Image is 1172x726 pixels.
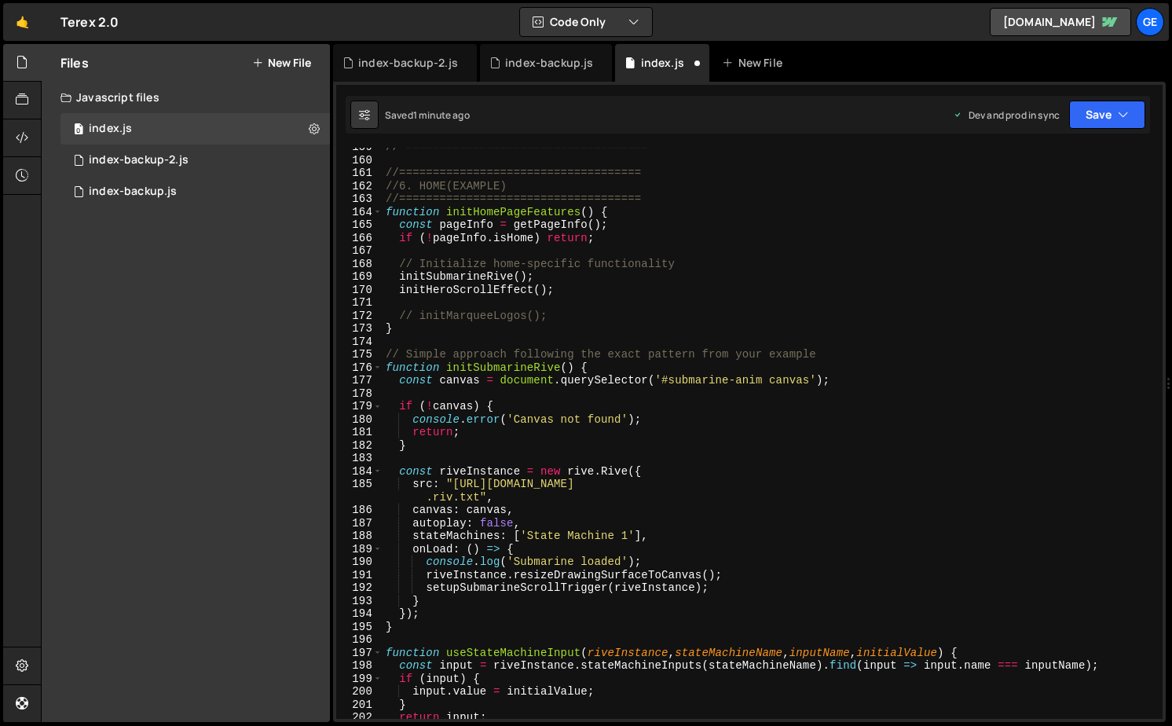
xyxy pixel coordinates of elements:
[413,108,470,122] div: 1 minute ago
[336,517,383,530] div: 187
[336,673,383,686] div: 199
[336,361,383,375] div: 176
[336,426,383,439] div: 181
[336,659,383,673] div: 198
[336,711,383,724] div: 202
[336,218,383,232] div: 165
[336,232,383,245] div: 166
[336,284,383,297] div: 170
[336,296,383,310] div: 171
[336,413,383,427] div: 180
[336,647,383,660] div: 197
[336,543,383,556] div: 189
[252,57,311,69] button: New File
[60,176,330,207] div: 16700/45680.js
[990,8,1131,36] a: [DOMAIN_NAME]
[336,621,383,634] div: 195
[60,113,330,145] div: 16700/45632.js
[336,374,383,387] div: 177
[74,124,83,137] span: 0
[89,185,177,199] div: index-backup.js
[336,335,383,349] div: 174
[336,530,383,543] div: 188
[89,122,132,136] div: index.js
[336,569,383,582] div: 191
[336,595,383,608] div: 193
[336,607,383,621] div: 194
[3,3,42,41] a: 🤙
[336,478,383,504] div: 185
[336,244,383,258] div: 167
[1069,101,1145,129] button: Save
[336,400,383,413] div: 179
[89,153,189,167] div: index-backup-2.js
[336,581,383,595] div: 192
[336,633,383,647] div: 196
[722,55,788,71] div: New File
[336,387,383,401] div: 178
[385,108,470,122] div: Saved
[336,167,383,180] div: 161
[336,685,383,698] div: 200
[953,108,1060,122] div: Dev and prod in sync
[1136,8,1164,36] a: Ge
[60,145,330,176] div: 16700/45762.js
[505,55,593,71] div: index-backup.js
[60,13,119,31] div: Terex 2.0
[336,452,383,465] div: 183
[42,82,330,113] div: Javascript files
[336,322,383,335] div: 173
[336,180,383,193] div: 162
[336,310,383,323] div: 172
[336,555,383,569] div: 190
[358,55,458,71] div: index-backup-2.js
[336,504,383,517] div: 186
[336,206,383,219] div: 164
[336,348,383,361] div: 175
[336,192,383,206] div: 163
[336,258,383,271] div: 168
[520,8,652,36] button: Code Only
[641,55,684,71] div: index.js
[336,698,383,712] div: 201
[336,465,383,478] div: 184
[336,270,383,284] div: 169
[336,439,383,453] div: 182
[336,154,383,167] div: 160
[336,141,383,154] div: 159
[60,54,89,71] h2: Files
